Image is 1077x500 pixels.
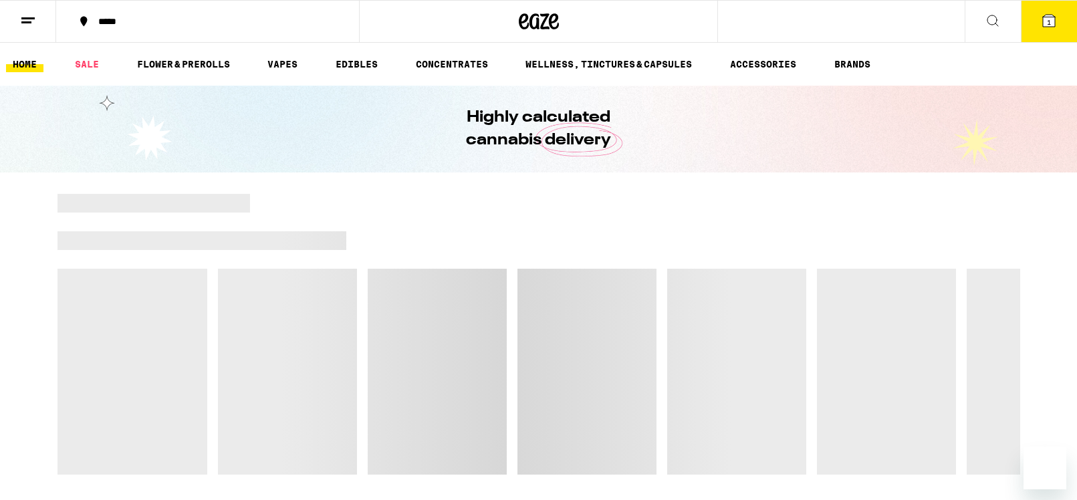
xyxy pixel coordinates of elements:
[429,106,649,152] h1: Highly calculated cannabis delivery
[519,56,699,72] a: WELLNESS, TINCTURES & CAPSULES
[6,56,43,72] a: HOME
[723,56,803,72] a: ACCESSORIES
[329,56,384,72] a: EDIBLES
[68,56,106,72] a: SALE
[828,56,877,72] a: BRANDS
[1021,1,1077,42] button: 1
[409,56,495,72] a: CONCENTRATES
[1024,447,1066,489] iframe: Button to launch messaging window
[1047,18,1051,26] span: 1
[261,56,304,72] a: VAPES
[130,56,237,72] a: FLOWER & PREROLLS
